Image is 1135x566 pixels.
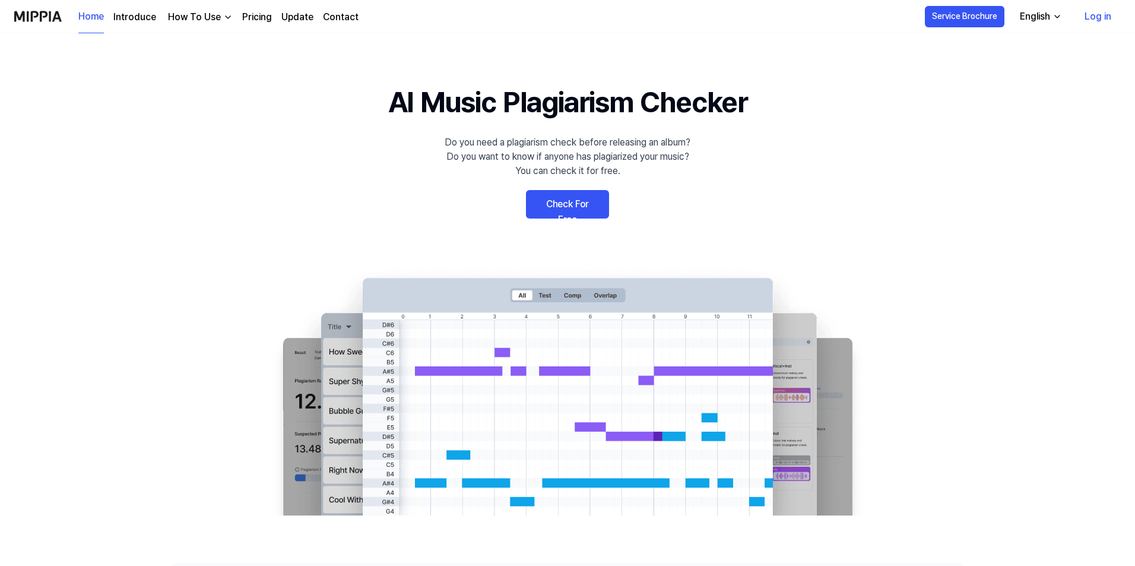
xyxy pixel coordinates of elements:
[166,10,233,24] button: How To Use
[1017,10,1052,24] div: English
[242,10,272,24] a: Pricing
[113,10,156,24] a: Introduce
[526,190,609,219] a: Check For Free
[925,6,1004,27] button: Service Brochure
[388,81,747,124] h1: AI Music Plagiarism Checker
[223,12,233,22] img: down
[323,10,359,24] a: Contact
[281,10,313,24] a: Update
[78,1,104,33] a: Home
[445,135,690,178] div: Do you need a plagiarism check before releasing an album? Do you want to know if anyone has plagi...
[166,10,223,24] div: How To Use
[259,266,876,516] img: main Image
[1010,5,1069,29] button: English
